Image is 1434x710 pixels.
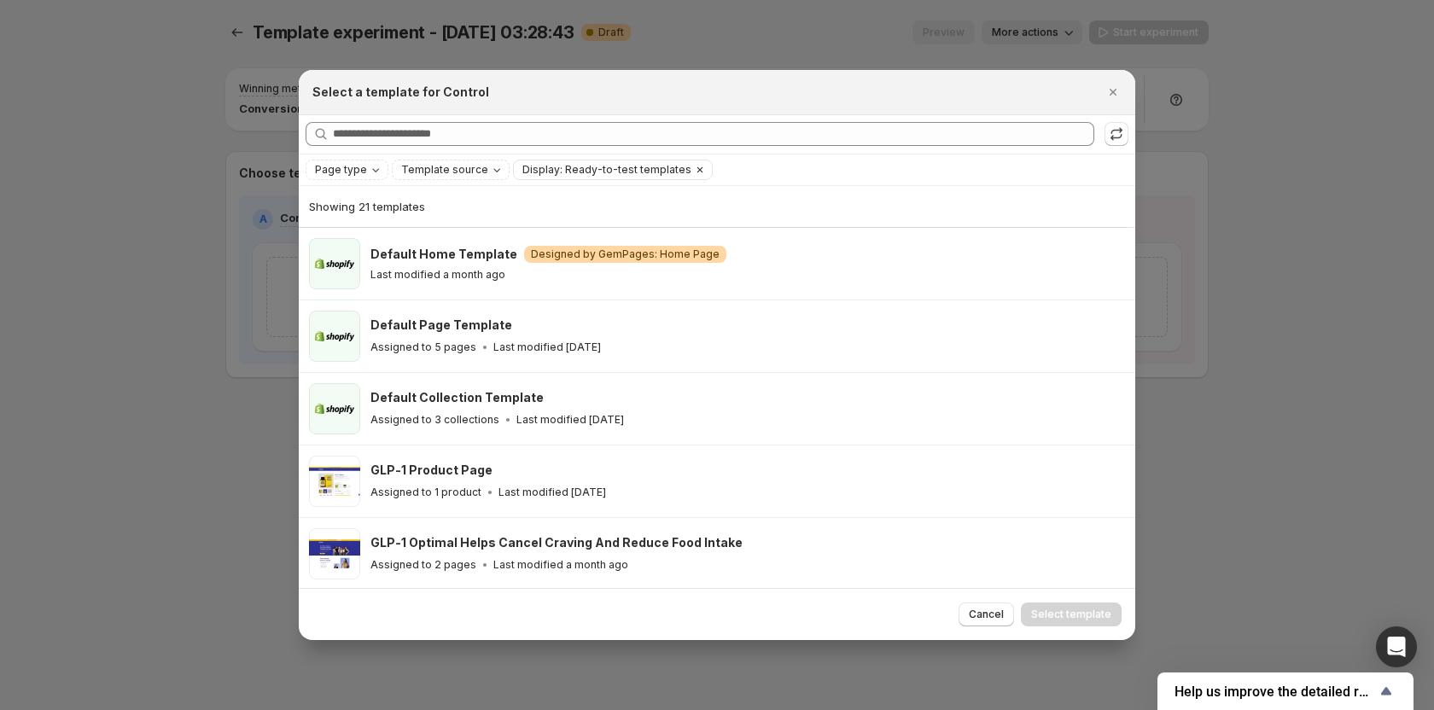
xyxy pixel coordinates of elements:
[306,160,388,179] button: Page type
[315,163,367,177] span: Page type
[312,84,489,101] h2: Select a template for Control
[959,602,1014,626] button: Cancel
[309,238,360,289] img: Default Home Template
[401,163,488,177] span: Template source
[370,558,476,572] p: Assigned to 2 pages
[309,311,360,362] img: Default Page Template
[370,317,512,334] h3: Default Page Template
[493,340,601,354] p: Last modified [DATE]
[493,558,628,572] p: Last modified a month ago
[1175,681,1396,701] button: Show survey - Help us improve the detailed report for A/B campaigns
[498,486,606,499] p: Last modified [DATE]
[309,383,360,434] img: Default Collection Template
[370,340,476,354] p: Assigned to 5 pages
[370,486,481,499] p: Assigned to 1 product
[309,200,425,213] span: Showing 21 templates
[514,160,691,179] button: Display: Ready-to-test templates
[1175,684,1376,700] span: Help us improve the detailed report for A/B campaigns
[370,462,493,479] h3: GLP-1 Product Page
[393,160,509,179] button: Template source
[1101,80,1125,104] button: Close
[969,608,1004,621] span: Cancel
[370,413,499,427] p: Assigned to 3 collections
[691,160,708,179] button: Clear
[370,268,505,282] p: Last modified a month ago
[531,247,720,261] span: Designed by GemPages: Home Page
[370,246,517,263] h3: Default Home Template
[370,534,743,551] h3: GLP-1 Optimal Helps Cancel Craving And Reduce Food Intake
[1376,626,1417,667] div: Open Intercom Messenger
[516,413,624,427] p: Last modified [DATE]
[370,389,544,406] h3: Default Collection Template
[522,163,691,177] span: Display: Ready-to-test templates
